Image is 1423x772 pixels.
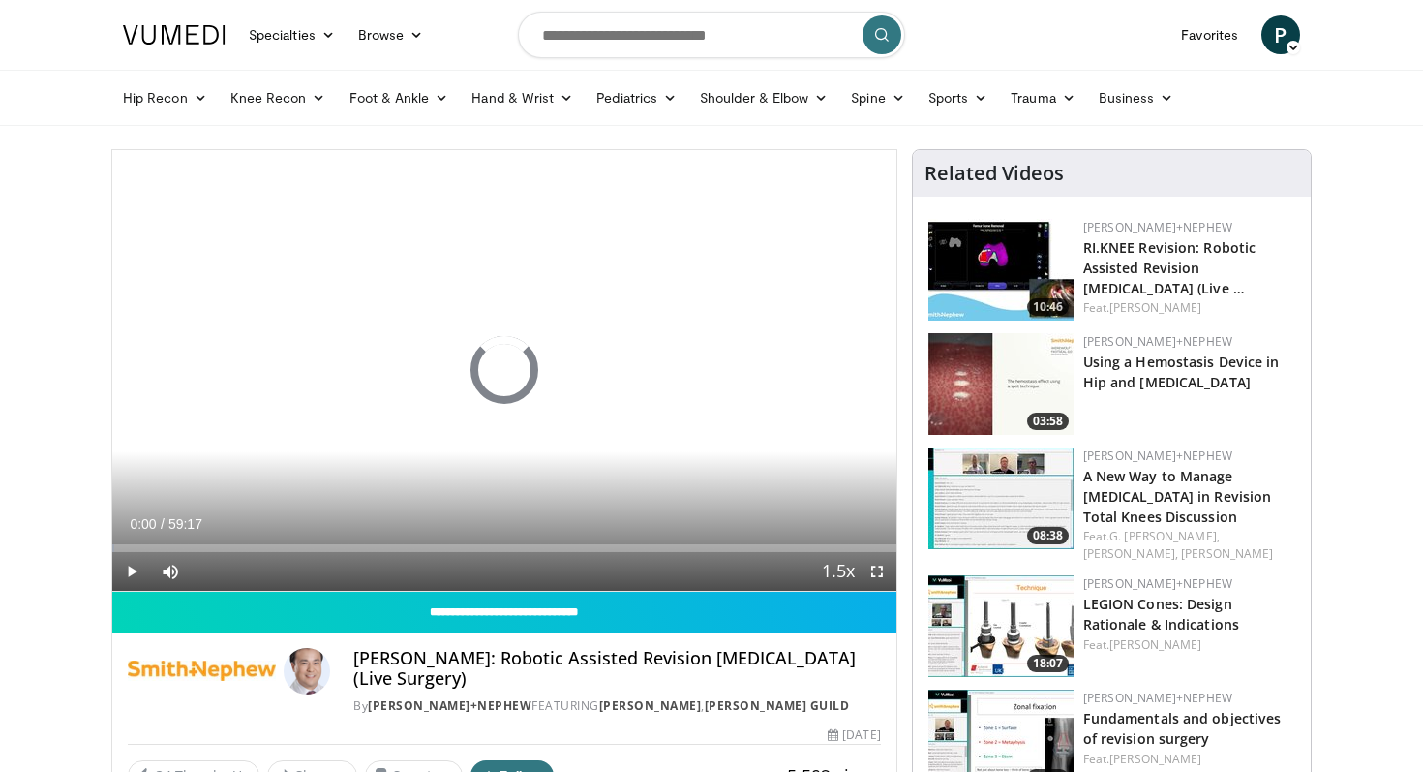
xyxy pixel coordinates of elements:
span: 10:46 [1027,298,1069,316]
a: RI.KNEE Revision: Robotic Assisted Revision [MEDICAL_DATA] (Live … [1083,238,1256,297]
a: A New Way to Manage [MEDICAL_DATA] in Revision Total Knees Discussion [1083,467,1272,526]
img: 5fa0e68e-4398-42da-a90e-8f217e5d5b9f.150x105_q85_crop-smart_upscale.jpg [928,219,1074,321]
span: 03:58 [1027,413,1069,430]
button: Play [112,552,151,591]
a: Business [1087,78,1186,117]
a: Fundamentals and objectives of revision surgery [1083,709,1282,748]
a: Favorites [1169,15,1250,54]
a: Foot & Ankle [338,78,461,117]
a: 10:46 [928,219,1074,321]
div: Feat. [1083,528,1295,563]
a: Shoulder & Elbow [688,78,839,117]
h4: Related Videos [924,162,1064,185]
a: [PERSON_NAME]+Nephew [368,697,531,714]
span: 18:07 [1027,655,1069,672]
a: 18:07 [928,575,1074,677]
a: G. [PERSON_NAME], [1109,528,1220,544]
img: 2cd200ae-8112-455c-b7fe-c89cf8badadf.150x105_q85_crop-smart_upscale.jpg [928,575,1074,677]
div: Progress Bar [112,544,896,552]
a: Using a Hemostasis Device in Hip and [MEDICAL_DATA] [1083,353,1280,391]
h4: [PERSON_NAME]: Robotic Assisted Revision [MEDICAL_DATA] (Live Surgery) [353,648,880,690]
div: Feat. [1083,636,1295,654]
a: P [1261,15,1300,54]
img: 2b75991a-5091-4b50-a4d4-22c94cd9efa0.150x105_q85_crop-smart_upscale.jpg [928,333,1074,435]
a: 03:58 [928,333,1074,435]
a: Knee Recon [219,78,338,117]
button: Playback Rate [819,552,858,591]
div: By FEATURING , [353,697,880,715]
a: [PERSON_NAME] [1109,299,1201,316]
a: Hand & Wrist [460,78,585,117]
a: [PERSON_NAME] [1109,751,1201,767]
a: LEGION Cones: Design Rationale & Indications [1083,595,1239,633]
div: [DATE] [828,726,880,744]
img: VuMedi Logo [123,25,226,45]
a: 08:38 [928,448,1074,549]
a: [PERSON_NAME]+Nephew [1083,575,1232,592]
a: [PERSON_NAME]+Nephew [1083,690,1232,706]
div: Feat. [1083,299,1295,317]
a: [PERSON_NAME] [599,697,702,714]
span: 08:38 [1027,527,1069,544]
img: Smith+Nephew [128,648,276,695]
video-js: Video Player [112,150,896,592]
span: 0:00 [130,516,156,532]
span: / [161,516,165,532]
a: Trauma [999,78,1087,117]
div: Feat. [1083,751,1295,768]
a: Specialties [237,15,347,54]
a: [PERSON_NAME] Guild [705,697,850,714]
a: Spine [839,78,916,117]
img: f1ac36de-72bc-4f22-8a0c-8892c7653b80.150x105_q85_crop-smart_upscale.jpg [928,448,1074,549]
span: 59:17 [168,516,202,532]
button: Mute [151,552,190,591]
a: [PERSON_NAME]+Nephew [1083,333,1232,350]
a: [PERSON_NAME], [1083,545,1178,562]
a: [PERSON_NAME] [1181,545,1273,562]
a: Hip Recon [111,78,219,117]
a: Sports [917,78,1000,117]
a: Pediatrics [585,78,688,117]
input: Search topics, interventions [518,12,905,58]
a: Browse [347,15,436,54]
a: [PERSON_NAME] [1109,636,1201,653]
a: [PERSON_NAME]+Nephew [1083,448,1232,464]
img: Avatar [284,648,330,695]
button: Fullscreen [858,552,896,591]
a: [PERSON_NAME]+Nephew [1083,219,1232,235]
